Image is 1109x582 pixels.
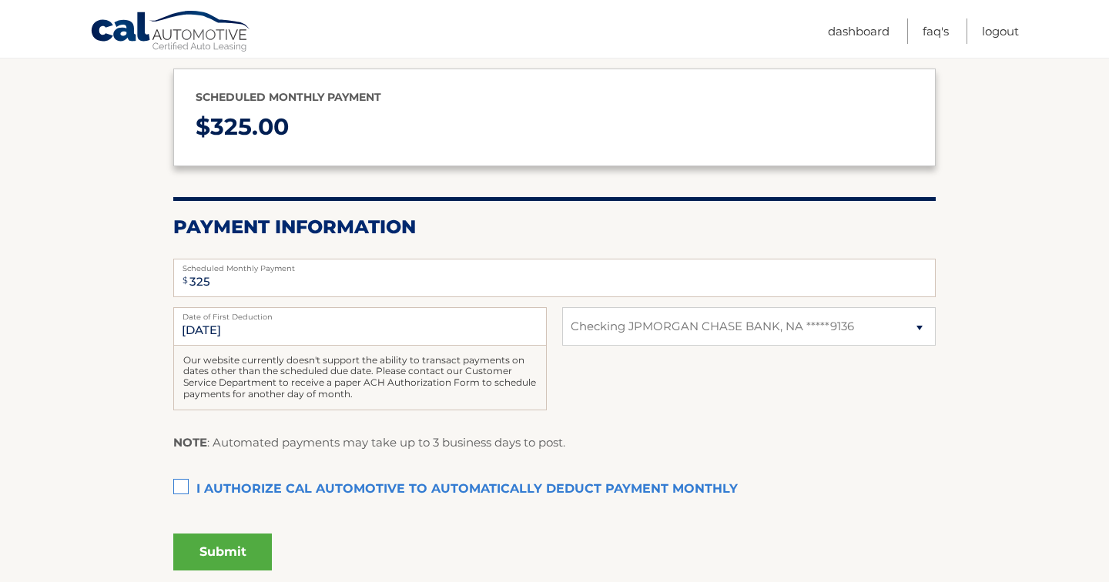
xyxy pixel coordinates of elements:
label: I authorize cal automotive to automatically deduct payment monthly [173,474,936,505]
span: $ [178,263,193,298]
div: Our website currently doesn't support the ability to transact payments on dates other than the sc... [173,346,547,410]
label: Date of First Deduction [173,307,547,319]
button: Submit [173,533,272,570]
h2: Payment Information [173,216,936,239]
p: $ [196,107,913,148]
a: Logout [982,18,1019,44]
a: Cal Automotive [90,10,252,55]
p: : Automated payments may take up to 3 business days to post. [173,433,565,453]
input: Payment Amount [173,259,936,297]
a: FAQ's [923,18,949,44]
label: Scheduled Monthly Payment [173,259,936,271]
input: Payment Date [173,307,547,346]
p: Scheduled monthly payment [196,88,913,107]
strong: NOTE [173,435,207,450]
span: 325.00 [210,112,289,141]
a: Dashboard [828,18,890,44]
